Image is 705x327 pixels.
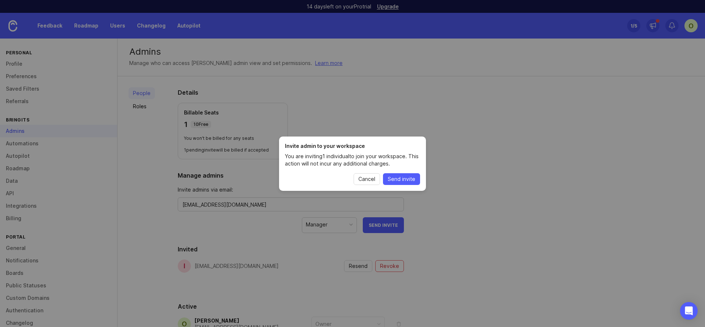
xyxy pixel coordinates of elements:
[680,302,698,320] div: Open Intercom Messenger
[285,153,420,167] p: You are inviting 1 individual to join your workspace. This action will not incur any additional c...
[388,175,415,183] span: Send invite
[383,173,420,185] button: Send invite
[285,142,420,150] h1: Invite admin to your workspace
[358,175,375,183] span: Cancel
[354,173,380,185] button: Cancel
